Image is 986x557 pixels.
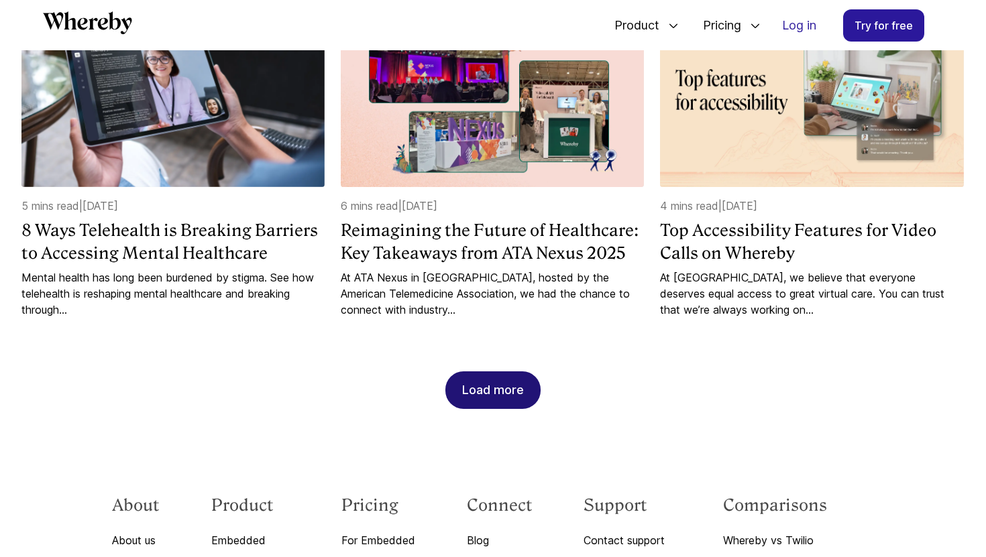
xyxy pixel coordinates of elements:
a: Blog [467,532,533,548]
a: At [GEOGRAPHIC_DATA], we believe that everyone deserves equal access to great virtual care. You c... [660,269,963,318]
a: Try for free [843,9,924,42]
a: Log in [771,10,827,41]
h3: Product [211,495,290,516]
h3: Pricing [341,495,415,516]
a: Embedded [211,532,290,548]
a: Contact support [584,532,672,548]
svg: Whereby [43,11,132,34]
p: 6 mins read | [DATE] [341,198,644,214]
a: Top Accessibility Features for Video Calls on Whereby [660,219,963,264]
span: Product [601,3,663,48]
a: For Embedded [341,532,415,548]
p: 5 mins read | [DATE] [21,198,325,214]
button: Load more [445,371,541,409]
span: Pricing [690,3,745,48]
a: Mental health has long been burdened by stigma. See how telehealth is reshaping mental healthcare... [21,269,325,318]
h3: Connect [467,495,533,516]
h3: About [112,495,160,516]
div: Load more [462,372,524,408]
a: About us [112,532,160,548]
a: Reimagining the Future of Healthcare: Key Takeaways from ATA Nexus 2025 [341,219,644,264]
p: 4 mins read | [DATE] [660,198,963,214]
a: Whereby vs Twilio [723,532,874,548]
h3: Support [584,495,672,516]
a: 8 Ways Telehealth is Breaking Barriers to Accessing Mental Healthcare [21,219,325,264]
h3: Comparisons [723,495,874,516]
a: Whereby [43,11,132,39]
a: At ATA Nexus in [GEOGRAPHIC_DATA], hosted by the American Telemedicine Association, we had the ch... [341,269,644,318]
